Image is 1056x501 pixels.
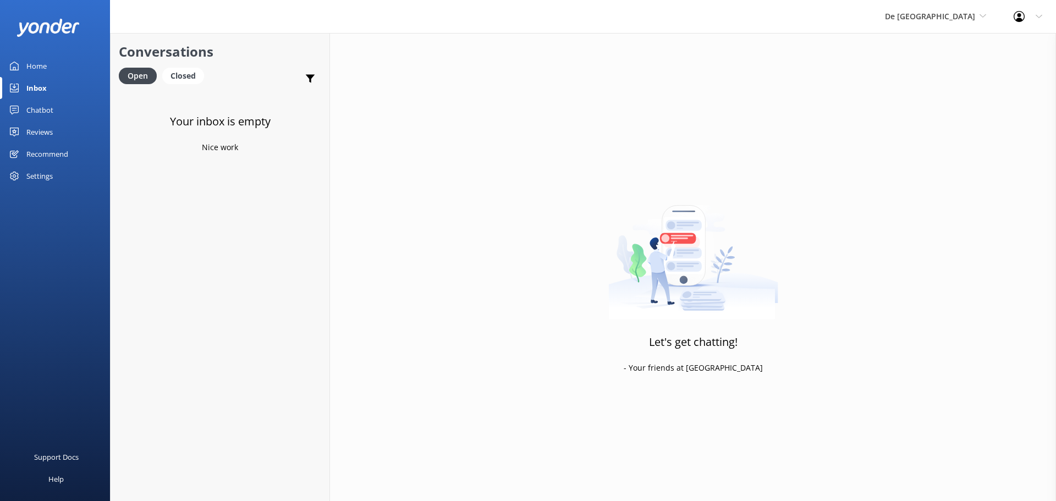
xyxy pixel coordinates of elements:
[119,69,162,81] a: Open
[16,19,80,37] img: yonder-white-logo.png
[202,141,238,153] p: Nice work
[26,77,47,99] div: Inbox
[885,11,975,21] span: De [GEOGRAPHIC_DATA]
[119,68,157,84] div: Open
[170,113,271,130] h3: Your inbox is empty
[48,468,64,490] div: Help
[26,55,47,77] div: Home
[26,121,53,143] div: Reviews
[34,446,79,468] div: Support Docs
[624,362,763,374] p: - Your friends at [GEOGRAPHIC_DATA]
[162,69,210,81] a: Closed
[119,41,321,62] h2: Conversations
[26,165,53,187] div: Settings
[162,68,204,84] div: Closed
[26,143,68,165] div: Recommend
[649,333,738,351] h3: Let's get chatting!
[608,182,778,320] img: artwork of a man stealing a conversation from at giant smartphone
[26,99,53,121] div: Chatbot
